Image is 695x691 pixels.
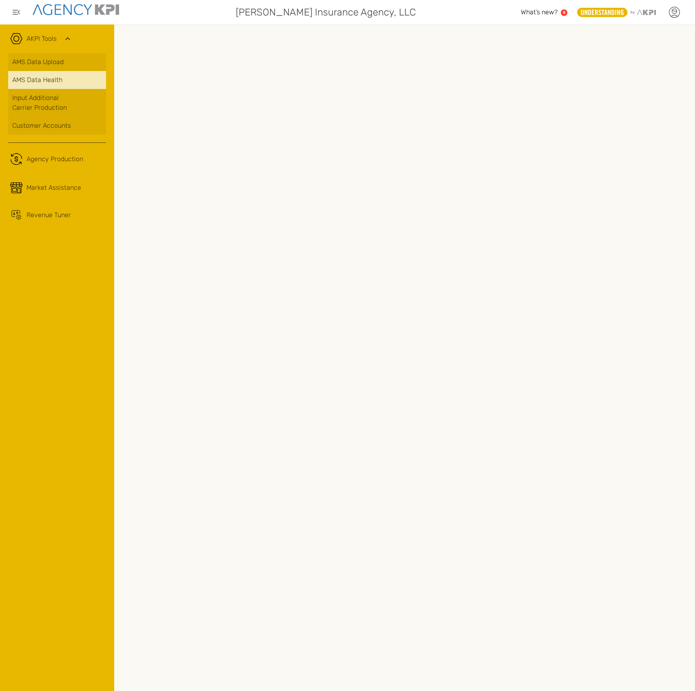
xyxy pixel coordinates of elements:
span: Market Assistance [27,183,81,193]
div: Customer Accounts [12,121,102,131]
span: Agency Production [27,154,83,164]
text: 5 [563,10,565,15]
span: What’s new? [521,8,558,16]
a: Input AdditionalCarrier Production [8,89,106,117]
a: AMS Data Health [8,71,106,89]
span: Revenue Tuner [27,210,71,220]
a: 5 [561,9,567,16]
img: agencykpi-logo-550x69-2d9e3fa8.png [33,4,119,15]
a: AMS Data Upload [8,53,106,71]
a: Customer Accounts [8,117,106,135]
span: [PERSON_NAME] Insurance Agency, LLC [236,5,416,20]
span: AMS Data Health [12,75,62,85]
a: AKPI Tools [27,34,57,44]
